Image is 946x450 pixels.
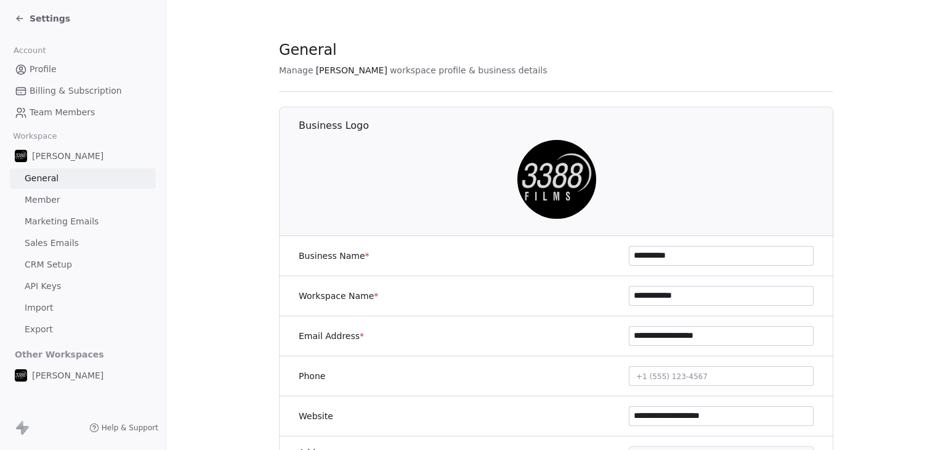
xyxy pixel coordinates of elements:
a: Profile [10,59,156,80]
a: API Keys [10,276,156,297]
span: Other Workspaces [10,345,109,364]
span: API Keys [25,280,61,293]
img: 3388Films_Logo_White.jpg [517,140,596,219]
span: +1 (555) 123-4567 [636,372,708,381]
a: Export [10,319,156,340]
a: General [10,168,156,189]
span: Billing & Subscription [30,84,122,97]
label: Phone [299,370,325,382]
span: Manage [279,64,313,76]
button: +1 (555) 123-4567 [629,366,814,386]
a: Sales Emails [10,233,156,253]
label: Business Name [299,250,370,262]
span: workspace profile & business details [390,64,548,76]
a: Member [10,190,156,210]
span: Sales Emails [25,237,79,250]
span: Workspace [8,127,62,145]
a: Marketing Emails [10,211,156,232]
span: [PERSON_NAME] [32,369,103,382]
span: Settings [30,12,70,25]
img: 3388Films_Logo_White.jpg [15,150,27,162]
a: Help & Support [89,423,158,433]
span: [PERSON_NAME] [32,150,103,162]
img: 3388Films_Logo_White.jpg [15,369,27,382]
a: Settings [15,12,70,25]
span: [PERSON_NAME] [316,64,387,76]
span: Profile [30,63,57,76]
label: Workspace Name [299,290,378,302]
a: CRM Setup [10,255,156,275]
span: Marketing Emails [25,215,99,228]
span: Import [25,301,53,314]
span: Export [25,323,53,336]
span: Account [8,41,51,60]
h1: Business Logo [299,119,834,133]
a: Billing & Subscription [10,81,156,101]
a: Team Members [10,102,156,123]
label: Website [299,410,333,422]
label: Email Address [299,330,364,342]
span: Help & Support [102,423,158,433]
span: General [279,41,337,59]
span: Team Members [30,106,95,119]
a: Import [10,298,156,318]
span: General [25,172,59,185]
span: CRM Setup [25,258,72,271]
span: Member [25,194,60,207]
